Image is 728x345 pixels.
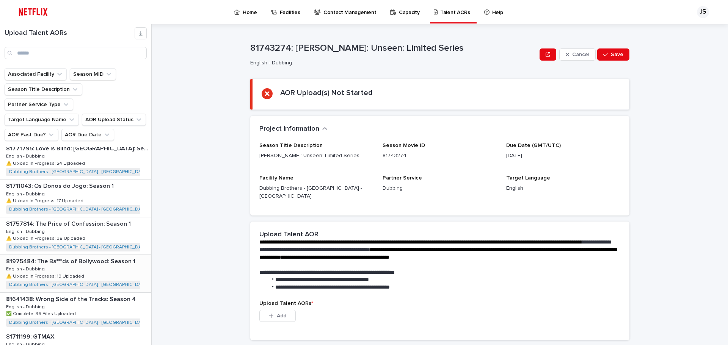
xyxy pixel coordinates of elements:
a: Dubbing Brothers - [GEOGRAPHIC_DATA] - [GEOGRAPHIC_DATA] [9,282,147,287]
p: 81771795: Love is Blind: [GEOGRAPHIC_DATA]: Season 1 [6,144,150,152]
h1: Upload Talent AORs [5,29,135,37]
p: English [506,184,620,192]
p: [DATE] [506,152,620,160]
span: Season Movie ID [383,143,425,148]
p: 81743274 [383,152,497,160]
button: Season MID [70,68,116,80]
button: Cancel [559,48,596,61]
p: ⚠️ Upload In Progress: 10 Uploaded [6,272,86,279]
div: JS [697,6,709,18]
span: Save [611,52,623,57]
button: Associated Facility [5,68,67,80]
p: 81711043: Os Donos do Jogo: Season 1 [6,181,115,190]
span: Add [277,313,286,318]
h2: AOR Upload(s) Not Started [280,88,373,97]
span: Upload Talent AORs [259,301,313,306]
span: Due Date (GMT/UTC) [506,143,561,148]
p: English - Dubbing [6,152,46,159]
button: Partner Service Type [5,98,73,111]
p: ⚠️ Upload In Progress: 38 Uploaded [6,234,87,241]
button: AOR Upload Status [82,114,146,126]
p: [PERSON_NAME]: Unseen: Limited Series [259,152,373,160]
p: 81743274: [PERSON_NAME]: Unseen: Limited Series [250,43,537,54]
p: 81757814: The Price of Confession: Season 1 [6,219,132,228]
button: Save [597,48,629,61]
p: Dubbing [383,184,497,192]
span: Facility Name [259,175,293,181]
p: English - Dubbing [6,265,46,272]
p: 81711199: GTMAX [6,332,56,340]
a: Dubbing Brothers - [GEOGRAPHIC_DATA] - [GEOGRAPHIC_DATA] [9,207,147,212]
p: ⚠️ Upload In Progress: 24 Uploaded [6,159,86,166]
span: Target Language [506,175,550,181]
button: AOR Past Due? [5,129,58,141]
span: Partner Service [383,175,422,181]
h2: Project Information [259,125,319,133]
button: Project Information [259,125,328,133]
p: 81975484: The Ba***ds of Bollywood: Season 1 [6,256,137,265]
button: Season Title Description [5,83,82,95]
p: English - Dubbing [6,303,46,310]
p: ⚠️ Upload In Progress: 17 Uploaded [6,197,85,204]
h2: Upload Talent AOR [259,231,318,239]
p: English - Dubbing [6,228,46,234]
button: Add [259,310,296,322]
button: AOR Due Date [61,129,114,141]
span: Cancel [572,52,589,57]
p: Dubbing Brothers - [GEOGRAPHIC_DATA] - [GEOGRAPHIC_DATA] [259,184,373,200]
p: ✅ Complete: 36 Files Uploaded [6,310,77,317]
input: Search [5,47,147,59]
p: 81641438: Wrong Side of the Tracks: Season 4 [6,294,137,303]
a: Dubbing Brothers - [GEOGRAPHIC_DATA] - [GEOGRAPHIC_DATA] [9,169,147,175]
img: ifQbXi3ZQGMSEF7WDB7W [15,5,51,20]
p: English - Dubbing [6,190,46,197]
a: Dubbing Brothers - [GEOGRAPHIC_DATA] - [GEOGRAPHIC_DATA] [9,320,147,325]
a: Dubbing Brothers - [GEOGRAPHIC_DATA] - [GEOGRAPHIC_DATA] [9,245,147,250]
button: Target Language Name [5,114,79,126]
span: Season Title Description [259,143,323,148]
p: English - Dubbing [250,60,533,66]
